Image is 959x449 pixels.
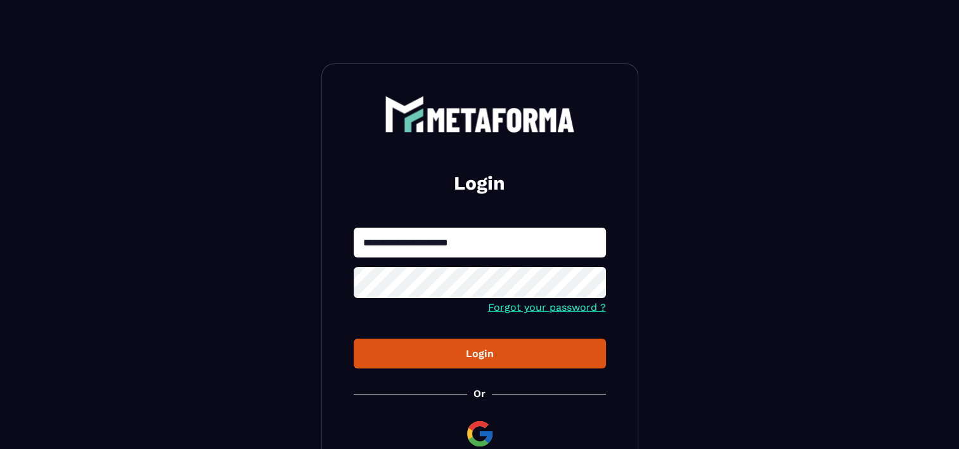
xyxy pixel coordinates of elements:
[465,419,495,449] img: google
[385,96,575,133] img: logo
[354,96,606,133] a: logo
[364,348,596,360] div: Login
[354,339,606,368] button: Login
[473,387,486,400] p: Or
[369,171,591,196] h2: Login
[488,301,606,313] a: Forgot your password ?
